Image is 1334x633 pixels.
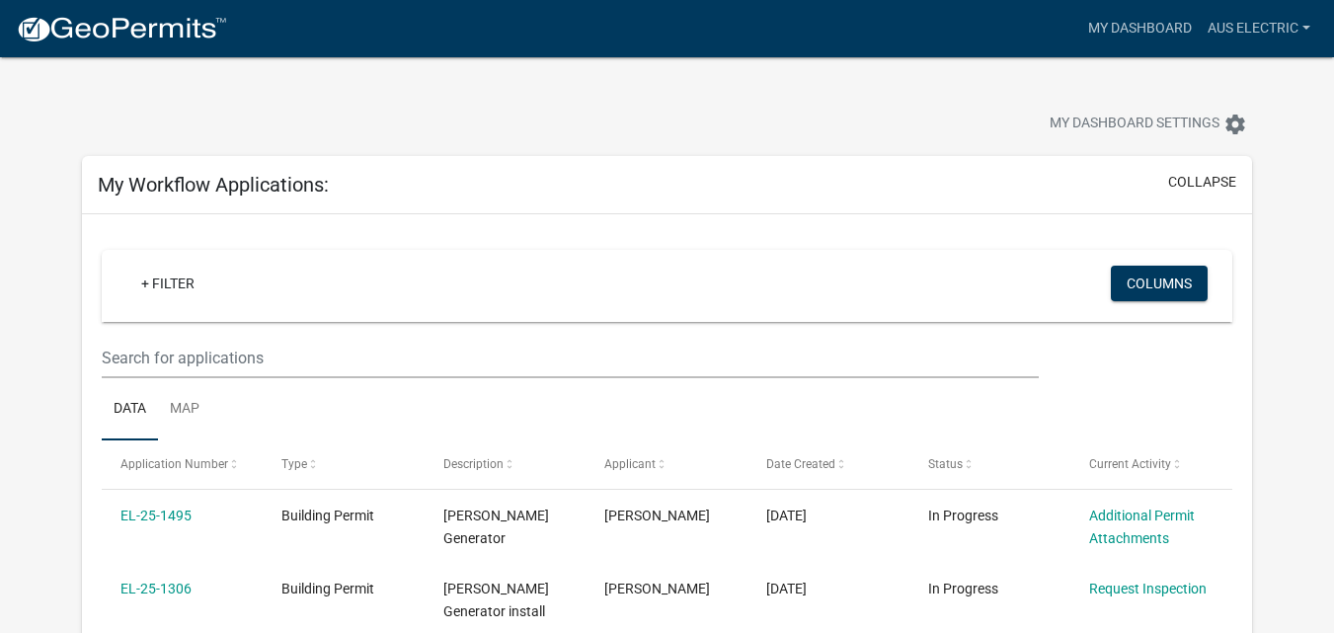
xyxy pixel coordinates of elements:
span: Kammy Sutherland Generator install [443,581,549,619]
button: My Dashboard Settingssettings [1034,105,1263,143]
span: Application Number [120,457,228,471]
span: Vlad Stavreski [604,508,710,523]
span: In Progress [928,581,998,596]
span: My Dashboard Settings [1050,113,1219,136]
h5: My Workflow Applications: [98,173,329,197]
a: Map [158,378,211,441]
a: + Filter [125,266,210,301]
span: 07/18/2025 [766,581,807,596]
span: Type [281,457,307,471]
span: Vlad Stavreski [604,581,710,596]
span: Current Activity [1089,457,1171,471]
datatable-header-cell: Current Activity [1070,440,1232,488]
button: collapse [1168,172,1236,193]
datatable-header-cell: Status [908,440,1070,488]
a: EL-25-1306 [120,581,192,596]
datatable-header-cell: Applicant [586,440,747,488]
a: EL-25-1495 [120,508,192,523]
a: Additional Permit Attachments [1089,508,1195,546]
a: Data [102,378,158,441]
a: My Dashboard [1080,10,1200,47]
i: settings [1223,113,1247,136]
datatable-header-cell: Type [263,440,425,488]
span: Evan Kuehl Generator [443,508,549,546]
datatable-header-cell: Application Number [102,440,264,488]
button: Columns [1111,266,1208,301]
span: Applicant [604,457,656,471]
span: Description [443,457,504,471]
span: 08/13/2025 [766,508,807,523]
input: Search for applications [102,338,1040,378]
datatable-header-cell: Description [425,440,587,488]
a: Aus Electric [1200,10,1318,47]
a: Request Inspection [1089,581,1207,596]
span: Status [928,457,963,471]
span: Building Permit [281,508,374,523]
span: Date Created [766,457,835,471]
datatable-header-cell: Date Created [747,440,909,488]
span: In Progress [928,508,998,523]
span: Building Permit [281,581,374,596]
